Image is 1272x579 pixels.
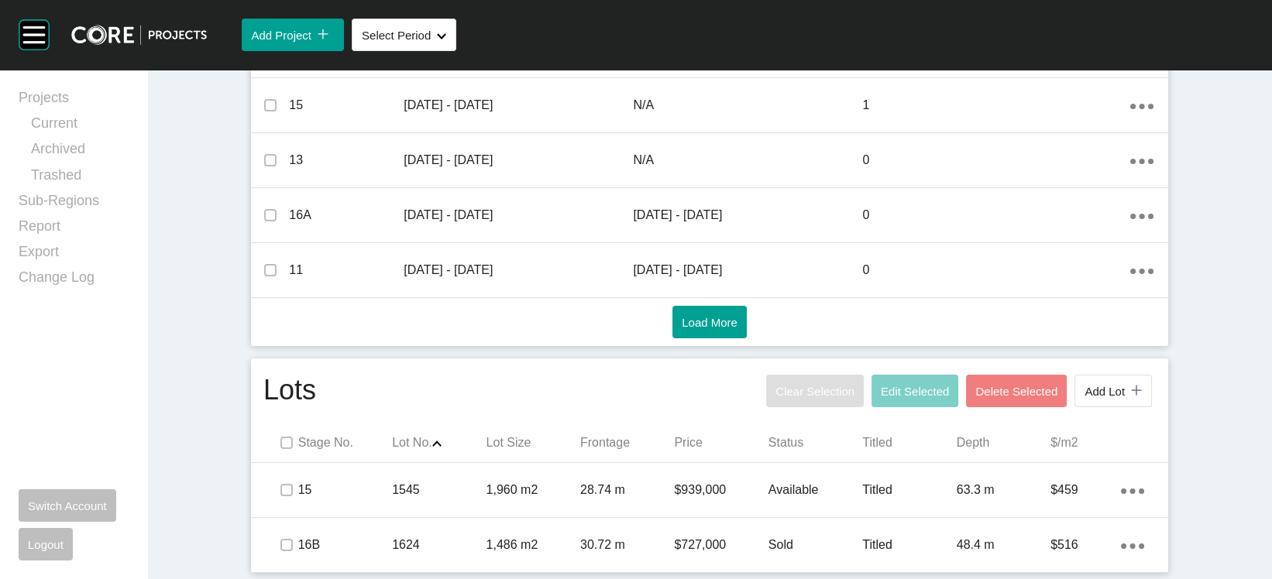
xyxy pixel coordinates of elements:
[862,434,956,451] p: Titled
[242,19,344,51] button: Add Project
[28,499,107,512] span: Switch Account
[768,536,862,553] p: Sold
[633,262,862,279] p: [DATE] - [DATE]
[289,262,404,279] p: 11
[975,385,1057,398] span: Delete Selected
[871,375,958,407] button: Edit Selected
[862,481,956,498] p: Titled
[71,25,207,45] img: core-logo-dark.3138cae2.png
[392,536,486,553] p: 1624
[862,536,956,553] p: Titled
[19,268,129,293] a: Change Log
[486,481,580,498] p: 1,960 m2
[486,434,580,451] p: Lot Size
[862,262,1129,279] p: 0
[862,97,1129,114] p: 1
[19,528,73,560] button: Logout
[19,217,129,242] a: Report
[289,207,404,224] p: 16A
[263,371,316,411] h1: Lots
[486,536,580,553] p: 1,486 m2
[580,536,674,553] p: 30.72 m
[862,207,1129,224] p: 0
[19,88,129,114] a: Projects
[674,434,768,451] p: Price
[31,114,129,139] a: Current
[392,481,486,498] p: 1545
[298,481,392,498] p: 15
[775,385,854,398] span: Clear Selection
[633,152,862,169] p: N/A
[19,489,116,522] button: Switch Account
[672,306,747,338] button: Load More
[1050,481,1121,498] p: $459
[1074,375,1152,407] button: Add Lot
[392,434,486,451] p: Lot No.
[251,29,311,42] span: Add Project
[289,97,404,114] p: 15
[633,97,862,114] p: N/A
[957,536,1050,553] p: 48.4 m
[674,481,768,498] p: $939,000
[362,29,431,42] span: Select Period
[352,19,456,51] button: Select Period
[404,97,633,114] p: [DATE] - [DATE]
[766,375,864,407] button: Clear Selection
[404,262,633,279] p: [DATE] - [DATE]
[298,434,392,451] p: Stage No.
[404,207,633,224] p: [DATE] - [DATE]
[289,152,404,169] p: 13
[1050,434,1144,451] p: $/m2
[633,207,862,224] p: [DATE] - [DATE]
[404,152,633,169] p: [DATE] - [DATE]
[31,166,129,191] a: Trashed
[862,152,1129,169] p: 0
[19,242,129,268] a: Export
[957,481,1050,498] p: 63.3 m
[1050,536,1121,553] p: $516
[580,481,674,498] p: 28.74 m
[966,375,1067,407] button: Delete Selected
[298,536,392,553] p: 16B
[1085,385,1125,398] span: Add Lot
[31,139,129,165] a: Archived
[768,434,862,451] p: Status
[19,191,129,217] a: Sub-Regions
[881,385,949,398] span: Edit Selected
[768,481,862,498] p: Available
[28,538,64,551] span: Logout
[674,536,768,553] p: $727,000
[957,434,1050,451] p: Depth
[682,316,737,329] span: Load More
[580,434,674,451] p: Frontage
